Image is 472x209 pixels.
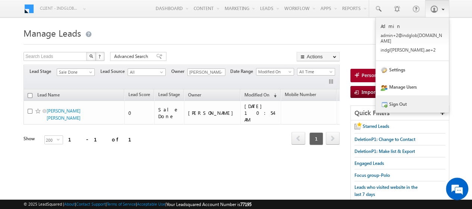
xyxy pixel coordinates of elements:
[381,47,444,53] p: indgl [PERSON_NAME]. ae+2
[297,68,333,75] span: All Time
[45,136,57,144] span: 200
[158,106,181,120] div: Sale Done
[271,92,276,98] span: (sorted descending)
[158,92,180,97] span: Lead Stage
[244,92,269,98] span: Modified On
[39,39,125,49] div: Leave a message
[376,61,449,78] a: Settings
[350,69,448,82] a: Personal Details
[100,68,128,75] span: Lead Source
[256,68,292,75] span: Modified On
[362,72,397,79] span: Personal Details
[24,201,251,208] span: © 2025 LeadSquared | | | | |
[114,53,150,60] span: Advanced Search
[24,135,38,142] div: Show
[28,93,32,98] input: Check all records
[215,69,225,76] a: Show All Items
[171,68,187,75] span: Owner
[13,39,31,49] img: d_60004797649_company_0_60004797649
[354,172,390,178] span: Focus group-Polo
[381,33,444,44] p: admin +2@in dglob [DOMAIN_NAME]
[154,90,184,100] a: Lead Stage
[57,69,93,76] span: Sale Done
[137,202,165,206] a: Acceptable Use
[96,52,104,61] button: ?
[376,78,449,95] a: Manage Users
[309,132,323,145] span: 1
[354,148,415,154] span: DeletionP1: Make list & Export
[34,91,63,101] a: Lead Name
[240,202,251,207] span: 77195
[29,68,57,75] span: Lead Stage
[122,4,140,22] div: Minimize live chat window
[125,90,154,100] a: Lead Score
[351,106,449,120] div: Quick Filters
[99,53,102,59] span: ?
[354,160,384,166] span: Engaged Leads
[128,92,150,97] span: Lead Score
[76,202,106,206] a: Contact Support
[230,68,256,75] span: Date Range
[57,68,95,76] a: Sale Done
[362,89,389,95] span: Import Lead
[291,133,305,145] a: prev
[166,202,251,207] span: Your Leadsquared Account Number is
[354,136,415,142] span: DeletionP1: Change to Contact
[188,110,237,116] div: [PERSON_NAME]
[128,69,163,76] span: All
[40,4,79,12] span: Client - indglobal2 (77195)
[57,138,63,141] span: select
[128,110,151,116] div: 0
[188,92,201,98] span: Owner
[285,92,316,97] span: Mobile Number
[376,95,449,113] a: Sign Out
[256,68,294,76] a: Modified On
[363,123,389,129] span: Starred Leads
[241,90,280,100] a: Modified On (sorted descending)
[10,69,136,154] textarea: Type your message and click 'Submit'
[326,133,340,145] a: next
[244,103,277,123] div: [DATE] 10:54 AM
[24,27,81,39] span: Manage Leads
[297,52,340,61] button: Actions
[376,18,449,61] a: Admin admin+2@indglob[DOMAIN_NAME] indgl[PERSON_NAME].ae+2
[68,135,140,144] div: 1 - 1 of 1
[109,160,135,170] em: Submit
[187,68,225,76] input: Type to Search
[281,90,320,100] a: Mobile Number
[297,68,335,76] a: All Time
[107,202,136,206] a: Terms of Service
[128,68,166,76] a: All
[381,23,444,29] p: Admin
[64,202,75,206] a: About
[337,90,375,100] a: Phone Number
[354,184,418,197] span: Leads who visited website in the last 7 days
[89,54,93,58] img: Search
[47,108,81,121] a: [PERSON_NAME] [PERSON_NAME]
